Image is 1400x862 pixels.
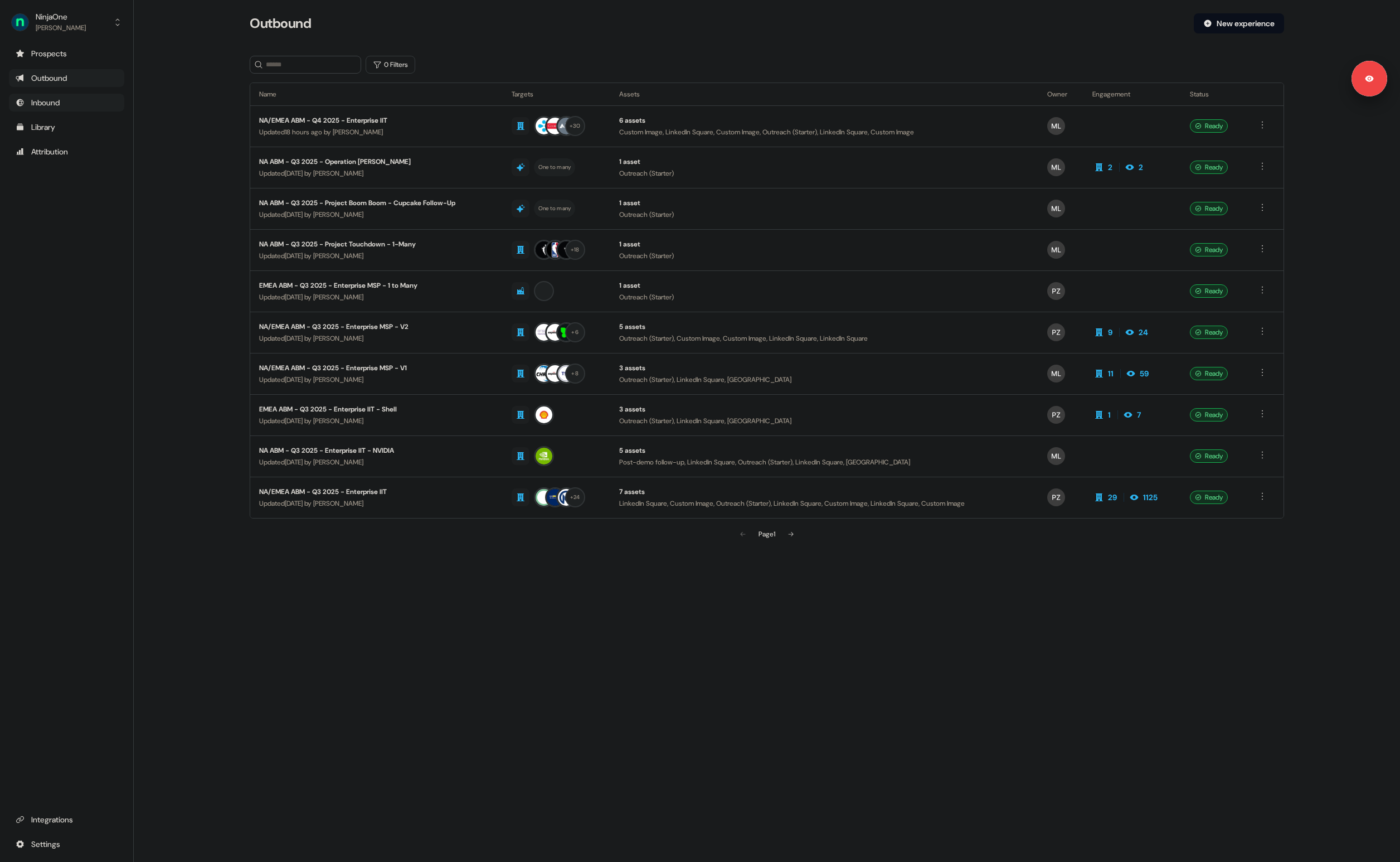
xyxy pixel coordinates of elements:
[1190,491,1228,504] div: Ready
[619,168,1029,179] div: Outreach (Starter)
[1108,409,1111,420] div: 1
[259,415,494,427] div: Updated [DATE] by [PERSON_NAME]
[759,529,775,540] div: Page 1
[1190,408,1228,422] div: Ready
[1139,327,1148,338] div: 24
[571,245,580,255] div: + 18
[1143,492,1158,503] div: 1125
[259,156,494,167] div: NA ABM - Q3 2025 - Operation [PERSON_NAME]
[1190,119,1228,133] div: Ready
[16,146,118,157] div: Attribution
[36,22,86,33] div: [PERSON_NAME]
[1190,284,1228,298] div: Ready
[570,492,580,502] div: + 24
[259,239,494,250] div: NA ABM - Q3 2025 - Project Touchdown - 1-Many
[9,143,124,161] a: Go to attribution
[9,9,124,36] button: NinjaOne[PERSON_NAME]
[259,250,494,261] div: Updated [DATE] by [PERSON_NAME]
[259,127,494,138] div: Updated 18 hours ago by [PERSON_NAME]
[619,156,1029,167] div: 1 asset
[1137,409,1141,420] div: 7
[259,197,494,209] div: NA ABM - Q3 2025 - Project Boom Boom - Cupcake Follow-Up
[259,168,494,179] div: Updated [DATE] by [PERSON_NAME]
[9,69,124,87] a: Go to outbound experience
[1181,83,1247,105] th: Status
[619,209,1029,220] div: Outreach (Starter)
[619,486,1029,497] div: 7 assets
[1047,241,1065,259] img: Megan
[1108,327,1112,338] div: 9
[538,162,571,172] div: One to many
[366,56,415,74] button: 0 Filters
[1108,368,1114,379] div: 11
[538,204,571,214] div: One to many
[259,404,494,415] div: EMEA ABM - Q3 2025 - Enterprise IIT - Shell
[619,404,1029,415] div: 3 assets
[9,45,124,62] a: Go to prospects
[259,333,494,344] div: Updated [DATE] by [PERSON_NAME]
[16,839,118,850] div: Settings
[9,94,124,112] a: Go to Inbound
[1047,365,1065,382] img: Megan
[16,48,118,59] div: Prospects
[570,121,581,131] div: + 30
[1190,326,1228,339] div: Ready
[619,250,1029,261] div: Outreach (Starter)
[16,122,118,133] div: Library
[259,209,494,220] div: Updated [DATE] by [PERSON_NAME]
[619,374,1029,385] div: Outreach (Starter), LinkedIn Square, [GEOGRAPHIC_DATA]
[259,445,494,456] div: NA ABM - Q3 2025 - Enterprise IIT - NVIDIA
[619,321,1029,332] div: 5 assets
[250,83,503,105] th: Name
[1047,200,1065,217] img: Megan
[619,415,1029,427] div: Outreach (Starter), LinkedIn Square, [GEOGRAPHIC_DATA]
[619,498,1029,509] div: LinkedIn Square, Custom Image, Outreach (Starter), LinkedIn Square, Custom Image, LinkedIn Square...
[36,11,86,22] div: NinjaOne
[503,83,610,105] th: Targets
[619,292,1029,303] div: Outreach (Starter)
[1047,447,1065,465] img: Megan
[1038,83,1083,105] th: Owner
[1047,158,1065,176] img: Megan
[259,280,494,291] div: EMEA ABM - Q3 2025 - Enterprise MSP - 1 to Many
[259,374,494,385] div: Updated [DATE] by [PERSON_NAME]
[1190,449,1228,463] div: Ready
[1190,202,1228,215] div: Ready
[1190,161,1228,174] div: Ready
[619,457,1029,468] div: Post-demo follow-up, LinkedIn Square, Outreach (Starter), LinkedIn Square, [GEOGRAPHIC_DATA]
[1047,488,1065,506] img: Petra
[571,369,579,379] div: + 8
[1047,323,1065,341] img: Petra
[9,835,124,853] a: Go to integrations
[1083,83,1182,105] th: Engagement
[259,486,494,497] div: NA/EMEA ABM - Q3 2025 - Enterprise IIT
[571,327,579,337] div: + 6
[1194,13,1284,33] button: New experience
[1140,368,1149,379] div: 59
[1139,162,1143,173] div: 2
[259,498,494,509] div: Updated [DATE] by [PERSON_NAME]
[619,333,1029,344] div: Outreach (Starter), Custom Image, Custom Image, LinkedIn Square, LinkedIn Square
[1047,282,1065,300] img: Petra
[619,197,1029,209] div: 1 asset
[1047,406,1065,424] img: Petra
[619,127,1029,138] div: Custom Image, LinkedIn Square, Custom Image, Outreach (Starter), LinkedIn Square, Custom Image
[619,115,1029,126] div: 6 assets
[259,457,494,468] div: Updated [DATE] by [PERSON_NAME]
[619,445,1029,456] div: 5 assets
[619,239,1029,250] div: 1 asset
[9,811,124,829] a: Go to integrations
[619,362,1029,374] div: 3 assets
[619,280,1029,291] div: 1 asset
[259,321,494,332] div: NA/EMEA ABM - Q3 2025 - Enterprise MSP - V2
[16,72,118,84] div: Outbound
[259,362,494,374] div: NA/EMEA ABM - Q3 2025 - Enterprise MSP - V1
[1190,243,1228,256] div: Ready
[259,115,494,126] div: NA/EMEA ABM - Q4 2025 - Enterprise IIT
[610,83,1038,105] th: Assets
[16,814,118,825] div: Integrations
[1190,367,1228,380] div: Ready
[1047,117,1065,135] img: Megan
